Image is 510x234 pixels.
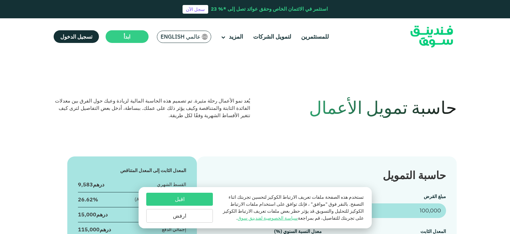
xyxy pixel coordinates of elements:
[157,181,186,188] div: القسط الشهري
[252,31,293,42] a: لتمويل الشركات
[146,209,213,223] button: ارفض
[78,211,108,218] div: درهم
[220,194,363,222] p: تستخدم هذه الصفحة ملفات تعريف الارتباط الكوكيز لتحسين تجربتك اثناء التصفح. بالنقر فوق "موافق" ، ف...
[202,34,208,40] img: SA Flag
[78,226,111,233] div: درهم
[229,33,243,40] span: المزيد
[238,215,298,221] a: سياسة الخصوصية لفندينق سوق
[78,211,96,218] span: 15,000
[78,167,187,174] div: المعدل الثابت إلى المعدل المتناقص
[78,181,104,188] div: درهم
[161,33,201,41] span: عالمي English
[124,33,130,40] span: ابدأ
[183,5,208,14] a: سجل الآن
[211,5,328,13] div: استثمر في الائتمان الخاص وحقق عوائد تصل إلى *% 23
[399,20,464,54] img: Logo
[299,31,330,42] a: للمستثمرين
[78,181,93,188] span: 9,583
[223,208,364,221] span: قد يؤثر حظر بعض ملفات تعريف الارتباط الكوكيز على تجربتك
[208,167,446,183] div: حاسبة التمويل
[78,196,98,203] div: 26.62%
[424,193,446,199] label: مبلغ القرض
[135,196,186,203] div: معدل النسبة السنوي (APR)
[236,215,340,221] span: للتفاصيل، قم بمراجعة .
[60,33,92,40] span: تسجيل الدخول
[146,193,213,206] button: اقبل
[162,226,186,233] div: إجمالي الدفع
[260,97,457,118] h1: حاسبة تمويل الأعمال
[78,226,100,233] span: 115,000
[54,97,250,119] div: يُعد نمو الأعمال رحلة مثيرة. تم تصميم هذه الحاسبة المالية لزيادة وعيك حول الفرق بين معدلات الفائد...
[54,30,99,43] a: تسجيل الدخول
